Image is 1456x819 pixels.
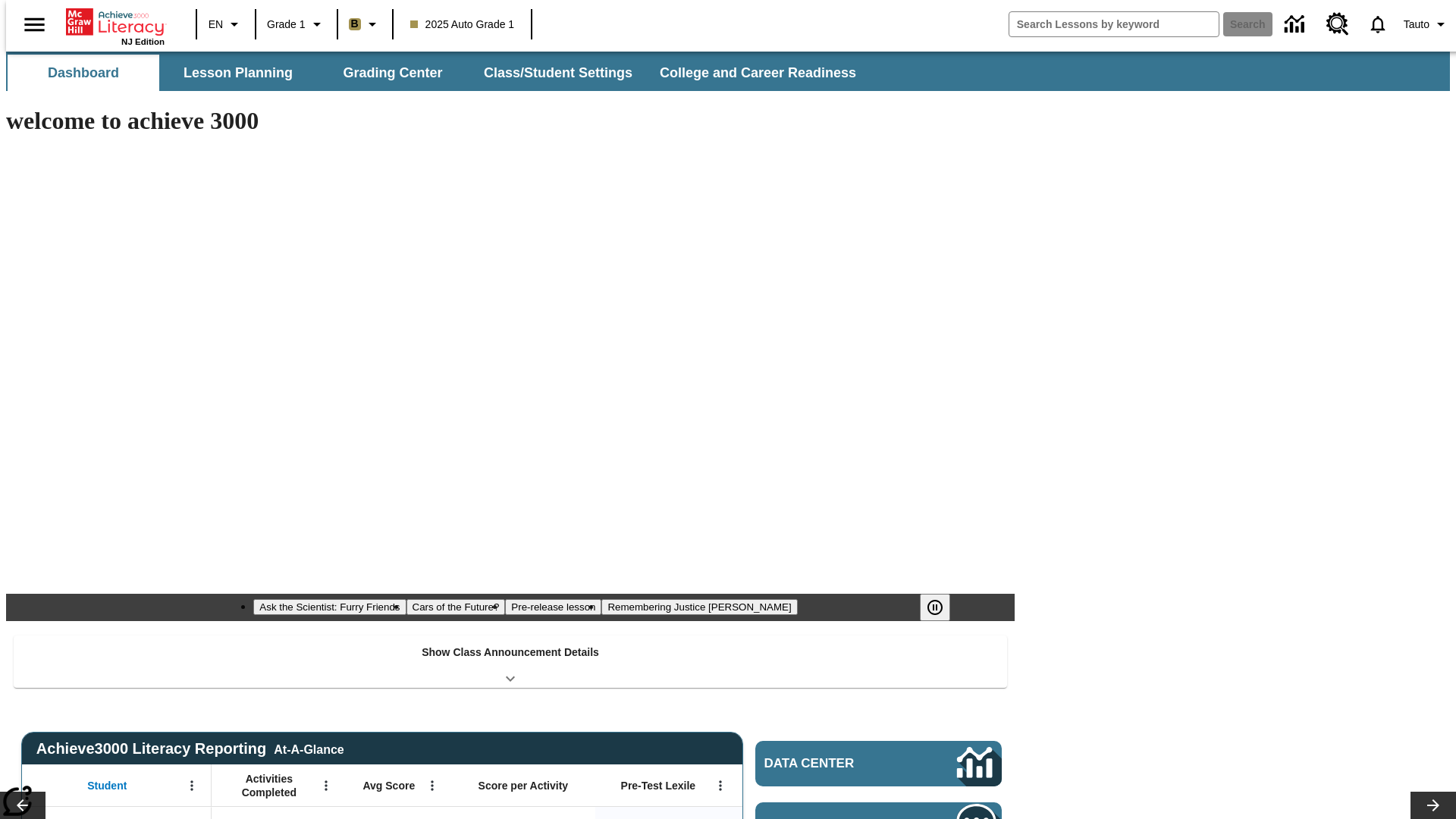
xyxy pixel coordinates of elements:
[274,740,344,757] div: At-A-Glance
[621,779,696,792] span: Pre-Test Lexile
[202,11,250,38] button: Language: EN, Select a language
[920,594,965,621] div: Pause
[66,7,165,37] a: Home
[253,599,406,615] button: Slide 1 Ask the Scientist: Furry Friends
[1410,792,1456,819] button: Lesson carousel, Next
[219,772,319,799] span: Activities Completed
[764,756,906,771] span: Data Center
[755,741,1002,786] a: Data Center
[6,55,870,91] div: SubNavbar
[6,107,1015,135] h1: welcome to achieve 3000
[920,594,950,621] button: Pause
[317,55,469,91] button: Grading Center
[1009,12,1219,36] input: search field
[162,55,314,91] button: Lesson Planning
[6,52,1450,91] div: SubNavbar
[180,774,203,797] button: Open Menu
[1276,4,1317,45] a: Data Center
[479,779,569,792] span: Score per Activity
[12,2,57,47] button: Open side menu
[1398,11,1456,38] button: Profile/Settings
[505,599,601,615] button: Slide 3 Pre-release lesson
[315,774,337,797] button: Open Menu
[267,17,306,33] span: Grade 1
[66,5,165,46] div: Home
[209,17,223,33] span: EN
[261,11,332,38] button: Grade: Grade 1, Select a grade
[8,55,159,91] button: Dashboard
[1404,17,1429,33] span: Tauto
[87,779,127,792] span: Student
[14,635,1007,688] div: Show Class Announcement Details
[362,779,415,792] span: Avg Score
[343,11,388,38] button: Boost Class color is light brown. Change class color
[121,37,165,46] span: NJ Edition
[1358,5,1398,44] a: Notifications
[601,599,797,615] button: Slide 4 Remembering Justice O'Connor
[1317,4,1358,45] a: Resource Center, Will open in new tab
[351,14,359,33] span: B
[421,774,444,797] button: Open Menu
[406,599,506,615] button: Slide 2 Cars of the Future?
[410,17,515,33] span: 2025 Auto Grade 1
[648,55,868,91] button: College and Career Readiness
[472,55,645,91] button: Class/Student Settings
[709,774,732,797] button: Open Menu
[422,645,599,661] p: Show Class Announcement Details
[36,740,344,758] span: Achieve3000 Literacy Reporting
